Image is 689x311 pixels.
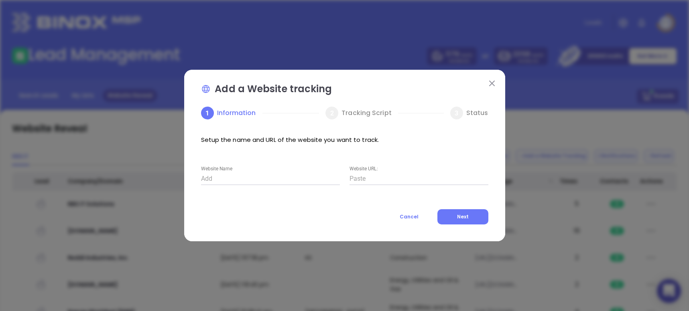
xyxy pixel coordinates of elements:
[350,172,488,185] input: Paste
[341,107,398,119] div: Tracking Script
[455,109,458,117] span: 3
[330,109,334,117] span: 2
[350,167,378,172] label: Website URL:
[385,209,433,224] button: Cancel
[437,209,488,224] button: Next
[201,172,340,185] input: Add
[466,107,488,119] div: Status
[489,81,495,86] img: close modal
[217,107,262,119] div: Information
[457,213,469,220] span: Next
[201,167,232,172] label: Website Name
[201,126,488,144] p: Setup the name and URL of the website you want to track.
[201,82,488,100] p: Add a Website tracking
[205,109,209,117] span: 1
[400,213,419,220] span: Cancel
